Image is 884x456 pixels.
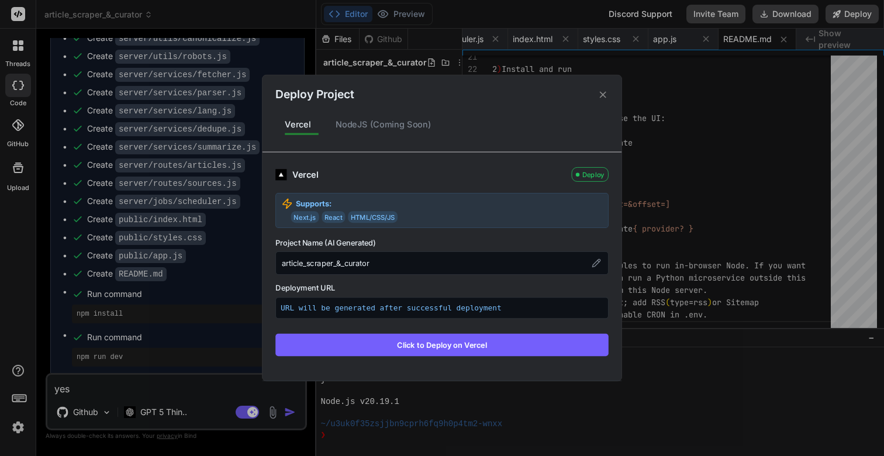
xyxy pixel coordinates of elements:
[292,168,566,181] div: Vercel
[275,112,320,137] div: Vercel
[275,169,286,180] img: logo
[322,211,345,223] span: React
[590,257,603,270] button: Edit project name
[348,211,398,223] span: HTML/CSS/JS
[572,167,609,182] div: Deploy
[275,334,609,356] button: Click to Deploy on Vercel
[275,251,609,275] div: article_scraper_&_curator
[291,211,319,223] span: Next.js
[275,237,609,248] label: Project Name (AI Generated)
[275,282,609,293] label: Deployment URL
[281,302,603,313] p: URL will be generated after successful deployment
[296,198,332,209] strong: Supports:
[326,112,441,137] div: NodeJS (Coming Soon)
[275,87,354,103] h2: Deploy Project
